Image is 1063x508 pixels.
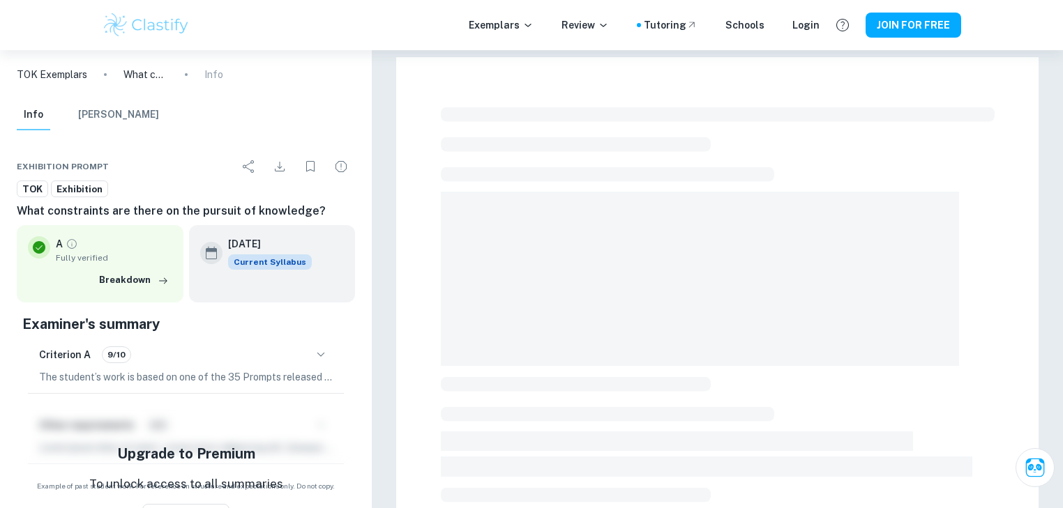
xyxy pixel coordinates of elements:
p: Exemplars [469,17,534,33]
img: Clastify logo [102,11,190,39]
h5: Examiner's summary [22,314,349,334]
a: Grade fully verified [66,238,78,250]
div: This exemplar is based on the current syllabus. Feel free to refer to it for inspiration/ideas wh... [228,254,312,270]
div: Download [266,153,294,180]
a: Schools [725,17,764,33]
p: The student’s work is based on one of the 35 Prompts released by the IBO for the examination sess... [39,369,333,385]
div: Share [235,153,263,180]
h6: Criterion A [39,347,91,362]
button: JOIN FOR FREE [866,13,961,38]
a: TOK Exemplars [17,67,87,82]
button: Help and Feedback [831,13,854,37]
button: Ask Clai [1016,448,1055,487]
h5: Upgrade to Premium [117,443,255,464]
a: Exhibition [51,180,108,198]
a: Login [792,17,820,33]
span: Current Syllabus [228,254,312,270]
a: TOK [17,180,48,198]
button: [PERSON_NAME] [78,100,159,130]
p: Review [561,17,609,33]
span: TOK [17,183,47,197]
span: Fully verified [56,252,172,264]
a: Tutoring [644,17,698,33]
span: Exhibition Prompt [17,160,109,173]
h6: [DATE] [228,236,301,252]
button: Info [17,100,50,130]
p: A [56,236,63,252]
button: Breakdown [96,270,172,291]
p: To unlock access to all summaries [89,475,283,493]
div: Report issue [327,153,355,180]
span: 9/10 [103,348,130,361]
p: What constraints are there on the pursuit of knowledge? [123,67,168,82]
p: Info [204,67,223,82]
span: Example of past student work. For reference on structure and expectations only. Do not copy. [17,481,355,491]
span: Exhibition [52,183,107,197]
h6: What constraints are there on the pursuit of knowledge? [17,203,355,220]
div: Bookmark [296,153,324,180]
